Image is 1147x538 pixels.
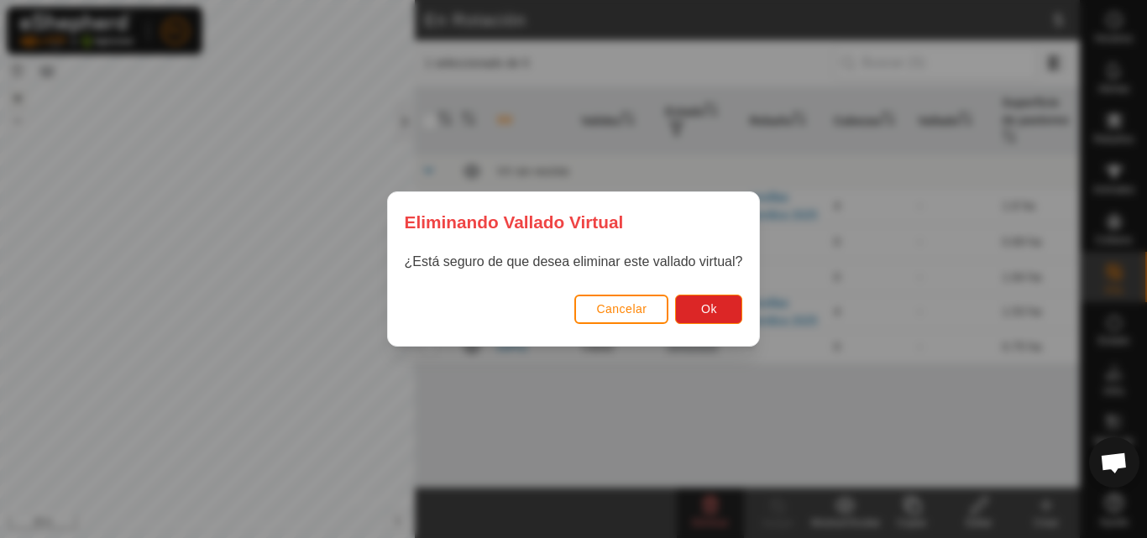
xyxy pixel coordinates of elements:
[701,302,717,316] span: Ok
[405,252,743,272] p: ¿Está seguro de que desea eliminar este vallado virtual?
[596,302,647,316] span: Cancelar
[675,295,742,324] button: Ok
[1089,437,1139,488] div: Chat abierto
[405,209,624,235] span: Eliminando Vallado Virtual
[574,295,668,324] button: Cancelar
